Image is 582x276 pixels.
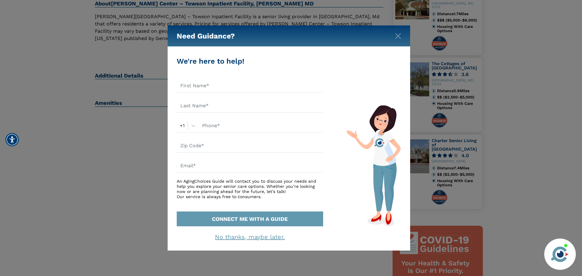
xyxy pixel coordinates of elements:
[177,79,323,93] input: First Name*
[346,105,401,226] img: match-guide-form.svg
[177,25,235,47] h5: Need Guidance?
[462,232,576,235] iframe: iframe
[177,179,323,199] div: An AgingChoices Guide will contact you to discuss your needs and help you explore your senior car...
[177,139,323,153] input: Zip Code*
[199,119,323,133] input: Phone*
[177,211,323,226] button: CONNECT ME WITH A GUIDE
[177,159,323,173] input: Email*
[215,233,285,241] a: No thanks, maybe later.
[395,33,401,39] img: modal-close.svg
[177,99,323,113] input: Last Name*
[395,32,401,38] button: Close
[177,56,323,67] div: We're here to help!
[550,244,570,264] img: avatar
[5,133,19,146] div: Accessibility Menu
